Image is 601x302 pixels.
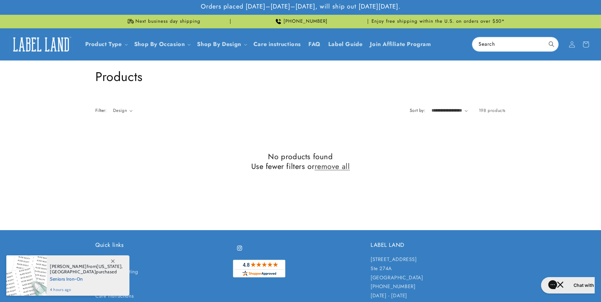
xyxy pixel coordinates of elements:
span: Label Guide [328,41,363,48]
label: Sort by: [410,107,425,113]
a: Join Affiliate Program [366,37,435,52]
span: 4 hours ago [50,287,123,293]
summary: Shop By Design [193,37,249,52]
summary: Shop By Occasion [130,37,193,52]
summary: Product Type [81,37,130,52]
img: Customer Reviews [233,260,285,277]
button: Gorgias live chat [3,2,70,19]
div: Announcement [95,15,230,28]
a: Care instructions [250,37,305,52]
span: Care instructions [253,41,301,48]
span: Enjoy free shipping within the U.S. on orders over $50* [372,18,505,25]
button: Search [544,37,558,51]
a: FAQ [305,37,324,52]
summary: Design (0 selected) [113,107,133,114]
span: Design [113,107,127,113]
span: Orders placed [DATE]–[DATE]–[DATE], will ship out [DATE][DATE]. [201,3,401,11]
h2: LABEL LAND [371,241,506,249]
a: remove all [315,161,350,171]
div: Announcement [233,15,368,28]
span: Seniors Iron-On [50,275,123,282]
span: FAQ [308,41,321,48]
iframe: Gorgias live chat messenger [538,275,595,296]
span: [GEOGRAPHIC_DATA] [50,269,96,275]
a: About Us [95,255,116,266]
a: Product Type [85,40,122,48]
a: Label Land [7,32,75,56]
h2: Filter: [95,107,107,114]
h2: Chat with us [36,7,62,14]
div: Announcement [371,15,506,28]
span: from , purchased [50,264,123,275]
h2: Quick links [95,241,230,249]
img: Label Land [9,35,73,54]
span: 198 products [479,107,506,113]
span: [US_STATE] [97,264,122,269]
h1: Products [95,68,506,85]
span: [PHONE_NUMBER] [283,18,328,25]
a: Label Guide [324,37,366,52]
a: Shop By Design [197,40,241,48]
span: Next business day shipping [135,18,200,25]
span: Join Affiliate Program [370,41,431,48]
span: [PERSON_NAME] [50,264,87,269]
span: Shop By Occasion [134,41,185,48]
h2: No products found Use fewer filters or [95,152,506,171]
